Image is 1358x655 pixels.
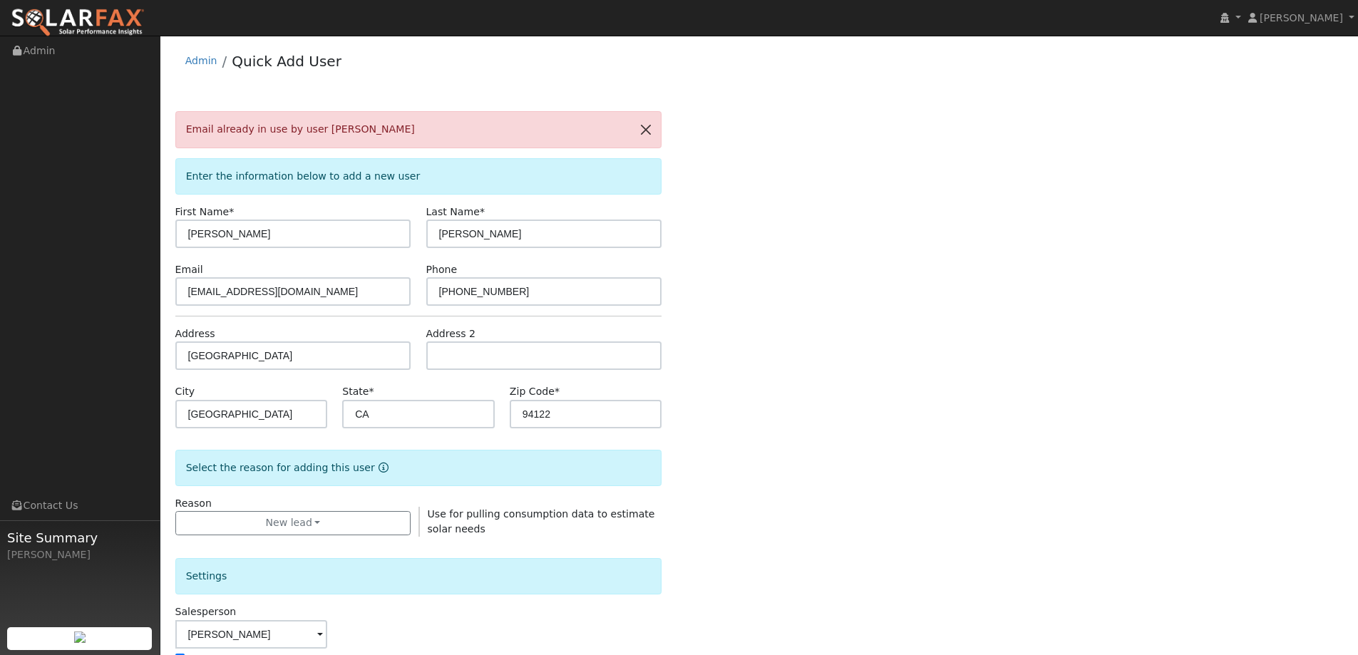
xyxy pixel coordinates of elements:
label: Email [175,262,203,277]
a: Admin [185,55,217,66]
label: Zip Code [510,384,560,399]
span: Email already in use by user [PERSON_NAME] [186,123,415,135]
label: Reason [175,496,212,511]
span: Required [229,206,234,217]
label: Address [175,326,215,341]
span: Site Summary [7,528,153,547]
label: First Name [175,205,235,220]
a: Quick Add User [232,53,341,70]
span: Required [480,206,485,217]
div: [PERSON_NAME] [7,547,153,562]
label: Last Name [426,205,485,220]
span: Required [369,386,374,397]
label: Address 2 [426,326,476,341]
div: Enter the information below to add a new user [175,158,662,195]
a: Reason for new user [375,462,389,473]
label: State [342,384,374,399]
input: Select a User [175,620,328,649]
img: SolarFax [11,8,145,38]
button: New lead [175,511,411,535]
label: City [175,384,195,399]
span: Required [555,386,560,397]
label: Salesperson [175,604,237,619]
div: Settings [175,558,662,594]
span: [PERSON_NAME] [1260,12,1343,24]
img: retrieve [74,631,86,643]
label: Phone [426,262,458,277]
span: Use for pulling consumption data to estimate solar needs [428,508,655,535]
div: Select the reason for adding this user [175,450,662,486]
